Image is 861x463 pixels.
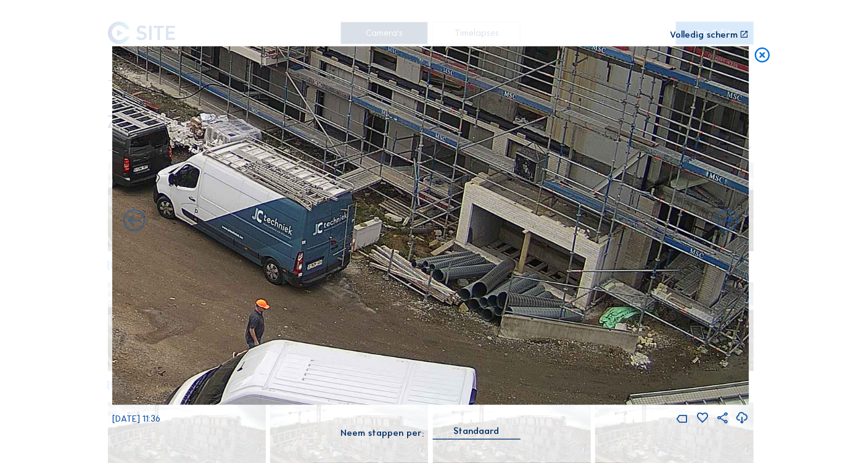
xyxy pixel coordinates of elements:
[112,46,749,405] img: Image
[112,413,160,424] span: [DATE] 11:36
[453,425,499,436] div: Standaard
[432,425,520,439] div: Standaard
[670,30,738,40] div: Volledig scherm
[121,208,148,235] i: Forward
[714,208,741,235] i: Back
[340,428,424,438] div: Neem stappen per:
